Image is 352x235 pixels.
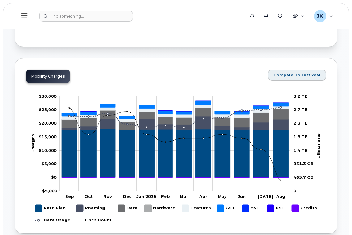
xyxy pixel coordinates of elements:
g: Legend [35,202,317,226]
tspan: Mar [180,194,188,199]
g: $0 [40,188,57,193]
g: $0 [39,134,57,139]
tspan: Charges [30,134,35,153]
g: $0 [39,107,57,112]
tspan: -$5,000 [40,188,57,193]
tspan: Aug [276,194,285,199]
tspan: Sep [65,194,74,199]
tspan: $0 [51,175,57,180]
g: Credits [292,202,317,214]
tspan: Data Usage [317,131,322,158]
g: $0 [39,148,57,153]
div: Jayson Kralkay [310,10,337,22]
g: Roaming [76,202,105,214]
g: $0 [39,94,57,99]
g: Rate Plan [35,202,66,214]
g: HST [242,202,261,214]
g: Data Usage [35,214,70,226]
div: Quicklinks [288,10,308,22]
tspan: $5,000 [41,161,57,166]
input: Find something... [39,11,133,22]
span: Compare To Last Year [273,72,321,78]
tspan: [DATE] [258,194,273,199]
tspan: Dec [123,194,132,199]
tspan: Jun [238,194,246,199]
g: Data [118,202,138,214]
g: Data [62,108,289,130]
tspan: 0 [294,188,296,193]
tspan: Apr [199,194,207,199]
span: JK [317,12,323,20]
button: Compare To Last Year [268,70,326,81]
tspan: $10,000 [39,148,57,153]
tspan: 2.7 TB [294,107,308,112]
g: Features [182,202,211,214]
g: GST [217,202,236,214]
g: Lines Count [76,214,112,226]
tspan: $20,000 [39,121,57,126]
tspan: Feb [161,194,170,199]
tspan: 465.7 GB [294,175,314,180]
tspan: Jan 2025 [136,194,157,199]
tspan: 1.4 TB [294,148,308,153]
tspan: 931.3 GB [294,161,314,166]
tspan: $25,000 [39,107,57,112]
g: Roaming [62,116,289,130]
tspan: 3.2 TB [294,94,308,99]
tspan: 1.8 TB [294,134,308,139]
g: $0 [39,121,57,126]
tspan: May [218,194,227,199]
tspan: $30,000 [39,94,57,99]
tspan: Oct [84,194,93,199]
g: Hardware [144,202,176,214]
tspan: Nov [103,194,112,199]
tspan: $15,000 [39,134,57,139]
tspan: 2.3 TB [294,121,308,126]
g: $0 [41,161,57,166]
g: Rate Plan [62,129,289,177]
g: PST [267,202,285,214]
